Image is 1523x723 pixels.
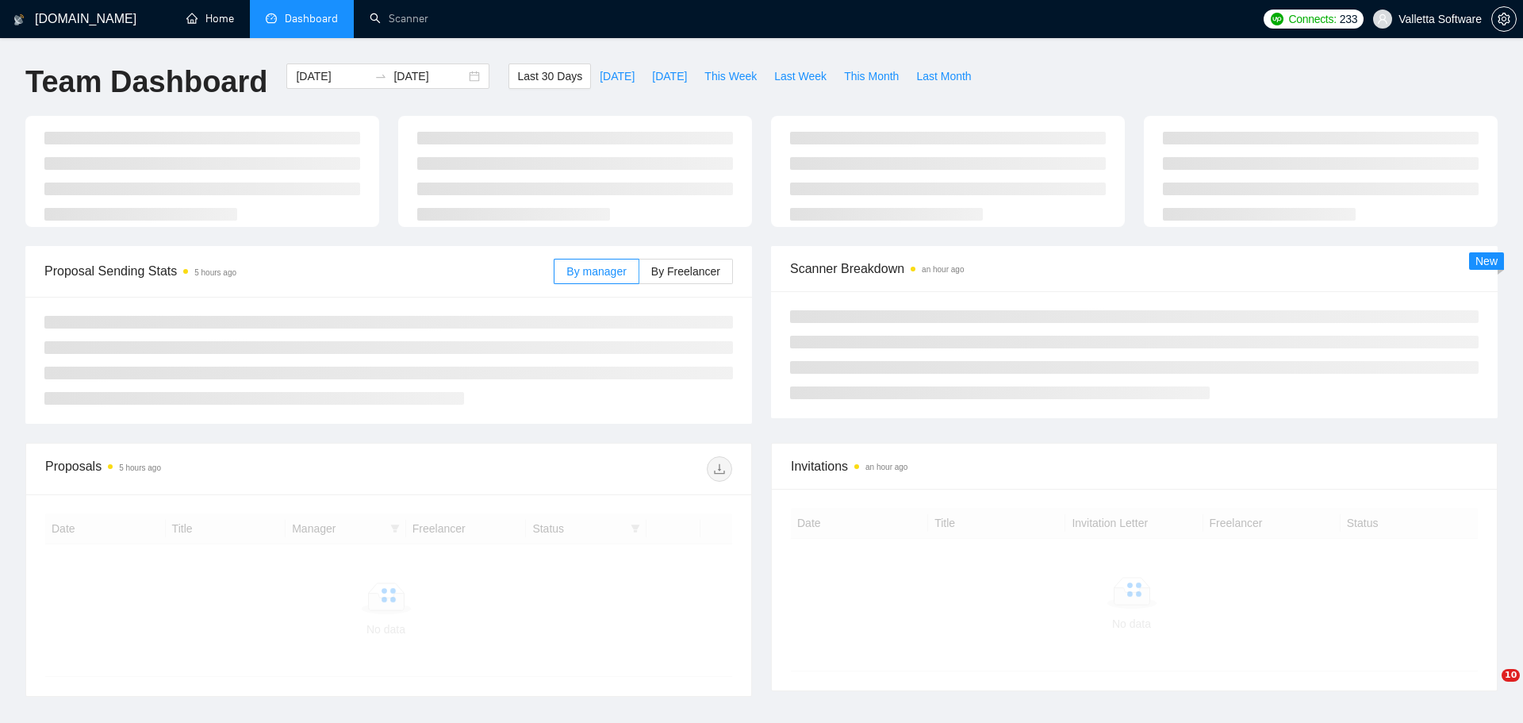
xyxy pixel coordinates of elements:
span: 10 [1502,669,1520,682]
button: setting [1491,6,1517,32]
button: Last Week [765,63,835,89]
span: to [374,70,387,83]
span: Connects: [1288,10,1336,28]
span: setting [1492,13,1516,25]
span: user [1377,13,1388,25]
div: Proposals [45,456,389,482]
button: This Week [696,63,765,89]
span: Scanner Breakdown [790,259,1479,279]
span: Invitations [791,456,1478,476]
span: By manager [566,265,626,278]
span: swap-right [374,70,387,83]
span: [DATE] [652,67,687,85]
span: This Month [844,67,899,85]
span: Dashboard [285,12,338,25]
input: Start date [296,67,368,85]
span: Last Week [774,67,827,85]
span: Last Month [916,67,971,85]
a: setting [1491,13,1517,25]
button: Last Month [907,63,980,89]
time: 5 hours ago [119,463,161,472]
time: an hour ago [922,265,964,274]
input: End date [393,67,466,85]
span: Last 30 Days [517,67,582,85]
iframe: Intercom live chat [1469,669,1507,707]
span: dashboard [266,13,277,24]
button: Last 30 Days [508,63,591,89]
time: an hour ago [865,463,907,471]
button: [DATE] [591,63,643,89]
span: This Week [704,67,757,85]
a: searchScanner [370,12,428,25]
time: 5 hours ago [194,268,236,277]
a: homeHome [186,12,234,25]
h1: Team Dashboard [25,63,267,101]
img: logo [13,7,25,33]
img: upwork-logo.png [1271,13,1283,25]
span: New [1475,255,1498,267]
span: 233 [1340,10,1357,28]
span: [DATE] [600,67,635,85]
span: By Freelancer [651,265,720,278]
button: [DATE] [643,63,696,89]
button: This Month [835,63,907,89]
span: Proposal Sending Stats [44,261,554,281]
